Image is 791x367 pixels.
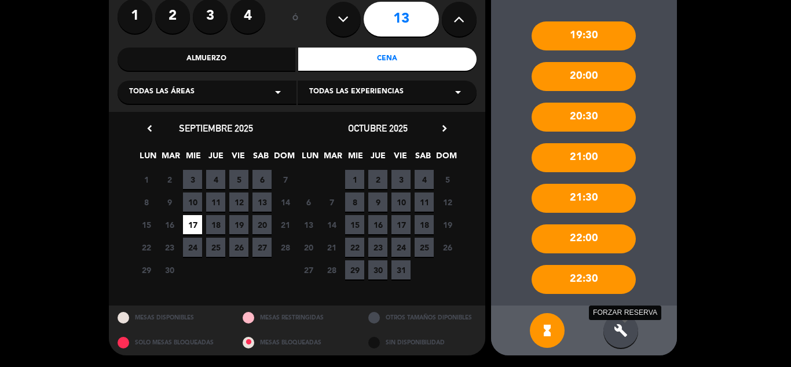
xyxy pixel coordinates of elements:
div: Almuerzo [118,48,296,71]
i: chevron_right [438,122,451,135]
span: 4 [415,170,434,189]
span: 6 [252,170,272,189]
span: 25 [415,238,434,257]
span: 16 [368,215,387,234]
span: 15 [345,215,364,234]
span: octubre 2025 [348,122,408,134]
span: 20 [299,238,318,257]
span: 14 [322,215,341,234]
span: 29 [345,260,364,279]
span: 30 [368,260,387,279]
span: MIE [184,149,203,168]
span: 10 [183,192,202,212]
span: VIE [229,149,248,168]
span: VIE [391,149,410,168]
span: 30 [160,260,179,279]
span: 22 [345,238,364,257]
span: 1 [137,170,156,189]
span: 13 [252,192,272,212]
div: 21:30 [532,184,636,213]
span: 4 [206,170,225,189]
span: 20 [252,215,272,234]
span: 2 [368,170,387,189]
span: 22 [137,238,156,257]
span: 11 [206,192,225,212]
span: 3 [183,170,202,189]
span: LUN [138,149,158,168]
span: MAR [161,149,180,168]
span: 13 [299,215,318,234]
span: 8 [345,192,364,212]
div: FORZAR RESERVA [589,306,661,320]
span: 3 [391,170,411,189]
i: arrow_drop_down [451,85,465,99]
span: 10 [391,192,411,212]
span: 8 [137,192,156,212]
span: MAR [323,149,342,168]
span: 25 [206,238,225,257]
span: 17 [391,215,411,234]
span: 15 [137,215,156,234]
span: 5 [438,170,457,189]
span: 16 [160,215,179,234]
span: 9 [160,192,179,212]
span: 26 [438,238,457,257]
div: MESAS BLOQUEADAS [234,330,360,355]
span: 1 [345,170,364,189]
span: septiembre 2025 [179,122,253,134]
span: 11 [415,192,434,212]
span: 12 [229,192,248,212]
span: 18 [206,215,225,234]
i: arrow_drop_down [271,85,285,99]
span: 19 [229,215,248,234]
span: 17 [183,215,202,234]
div: 21:00 [532,143,636,172]
span: 7 [276,170,295,189]
div: Cena [298,48,477,71]
span: 21 [322,238,341,257]
span: 28 [276,238,295,257]
span: 19 [438,215,457,234]
span: SAB [413,149,433,168]
span: 26 [229,238,248,257]
div: 20:30 [532,103,636,132]
div: 22:00 [532,224,636,253]
span: DOM [436,149,455,168]
span: 2 [160,170,179,189]
div: 19:30 [532,21,636,50]
div: 20:00 [532,62,636,91]
span: 23 [160,238,179,257]
span: 24 [391,238,411,257]
i: build [614,324,628,337]
div: MESAS DISPONIBLES [109,306,235,330]
i: hourglass_full [540,324,554,337]
div: MESAS RESTRINGIDAS [234,306,360,330]
span: 5 [229,170,248,189]
span: 21 [276,215,295,234]
span: 12 [438,192,457,212]
span: LUN [301,149,320,168]
span: JUE [368,149,387,168]
span: JUE [206,149,225,168]
span: MIE [346,149,365,168]
span: 18 [415,215,434,234]
div: SOLO MESAS BLOQUEADAS [109,330,235,355]
span: SAB [251,149,270,168]
span: 7 [322,192,341,212]
span: 27 [252,238,272,257]
span: 24 [183,238,202,257]
span: 28 [322,260,341,279]
span: 6 [299,192,318,212]
span: 14 [276,192,295,212]
span: 27 [299,260,318,279]
span: 9 [368,192,387,212]
span: Todas las áreas [129,86,195,98]
span: 31 [391,260,411,279]
span: DOM [274,149,293,168]
i: chevron_left [144,122,156,135]
span: Todas las experiencias [309,86,404,98]
span: 29 [137,260,156,279]
div: OTROS TAMAÑOS DIPONIBLES [360,306,485,330]
div: 22:30 [532,265,636,294]
div: SIN DISPONIBILIDAD [360,330,485,355]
